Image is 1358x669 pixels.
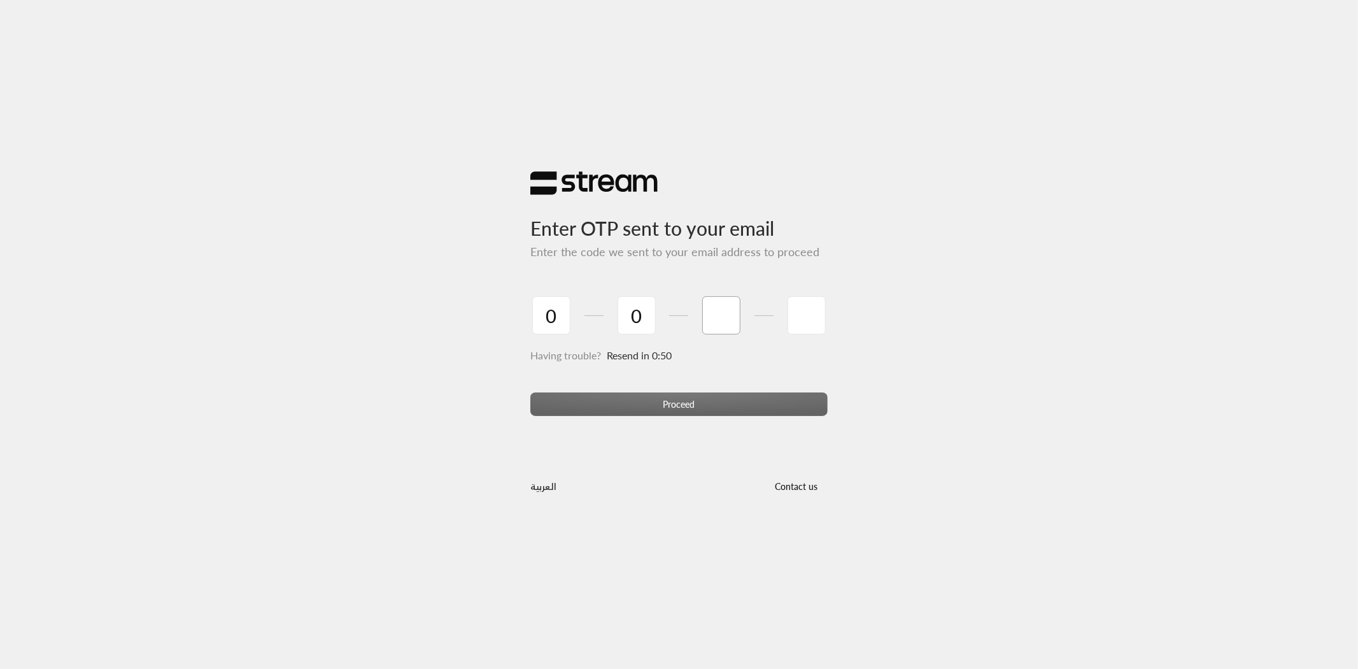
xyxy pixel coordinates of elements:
[530,245,828,259] h5: Enter the code we sent to your email address to proceed
[530,196,828,240] h3: Enter OTP sent to your email
[530,171,658,196] img: Stream Logo
[765,481,828,492] a: Contact us
[530,474,556,498] a: العربية
[530,349,601,361] span: Having trouble?
[607,349,672,361] span: Resend in 0:50
[765,474,828,498] button: Contact us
